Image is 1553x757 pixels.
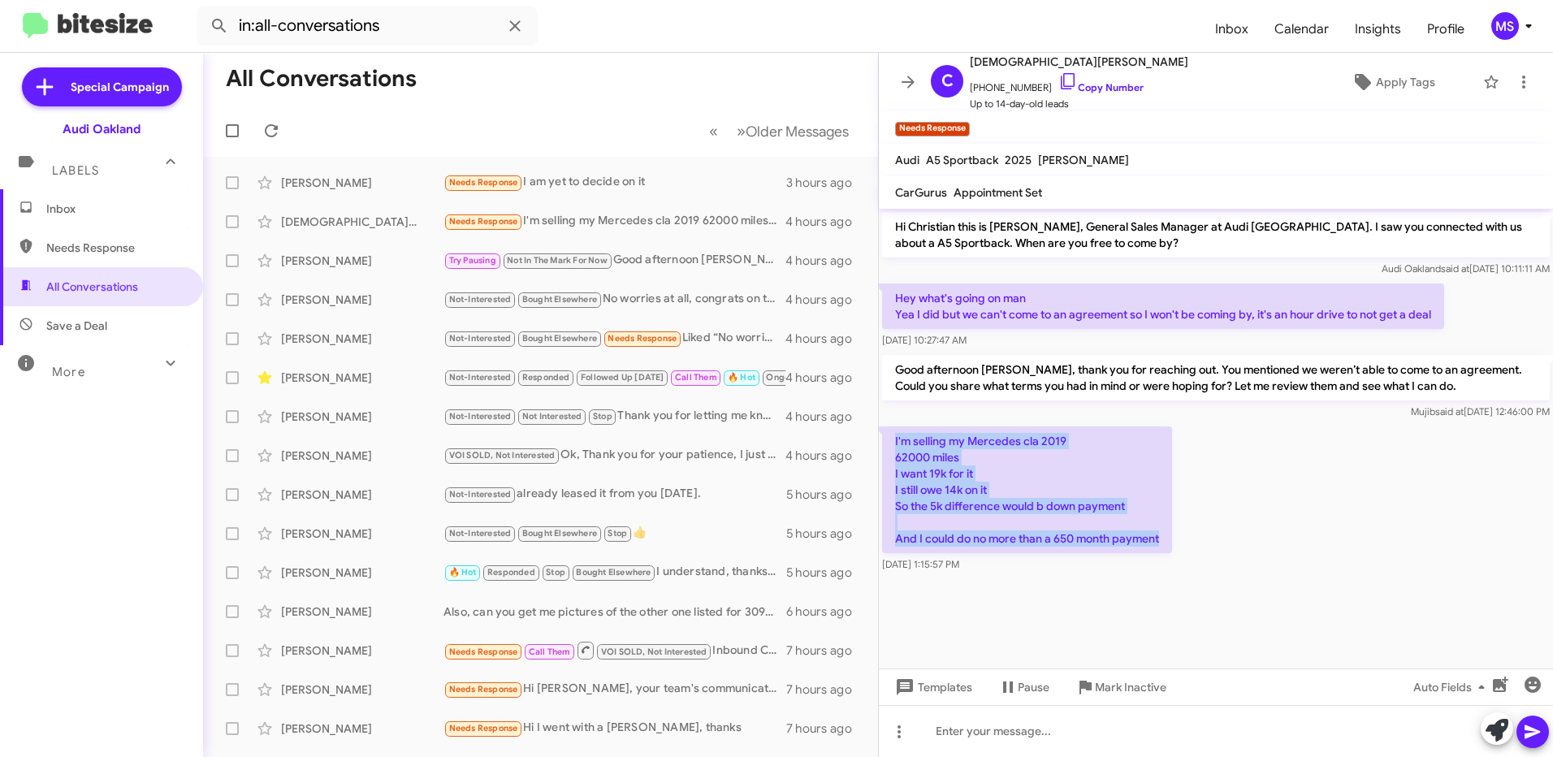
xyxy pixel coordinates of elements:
[281,642,443,659] div: [PERSON_NAME]
[728,372,755,383] span: 🔥 Hot
[608,333,677,344] span: Needs Response
[985,673,1062,702] button: Pause
[882,283,1444,329] p: Hey what's going on man Yea I did but we can't come to an agreement so I won't be coming by, it's...
[1261,6,1342,53] span: Calendar
[926,153,998,167] span: A5 Sportback
[785,370,865,386] div: 4 hours ago
[281,292,443,308] div: [PERSON_NAME]
[700,115,859,148] nav: Page navigation example
[895,153,919,167] span: Audi
[449,372,512,383] span: Not-Interested
[785,214,865,230] div: 4 hours ago
[443,524,786,543] div: 👍
[281,681,443,698] div: [PERSON_NAME]
[785,409,865,425] div: 4 hours ago
[507,255,608,266] span: Not In The Mark For Now
[882,426,1172,553] p: I'm selling my Mercedes cla 2019 62000 miles I want 19k for it I still owe 14k on it So the 5k di...
[522,333,597,344] span: Bought Elsewhere
[727,115,859,148] button: Next
[487,567,535,577] span: Responded
[449,567,477,577] span: 🔥 Hot
[786,526,865,542] div: 5 hours ago
[786,681,865,698] div: 7 hours ago
[576,567,651,577] span: Bought Elsewhere
[786,487,865,503] div: 5 hours ago
[443,680,786,699] div: Hi [PERSON_NAME], your team's communication is all over the place.
[1441,262,1469,275] span: said at
[443,640,786,660] div: Inbound Call
[970,52,1188,71] span: [DEMOGRAPHIC_DATA][PERSON_NAME]
[601,647,707,657] span: VOI SOLD, Not Interested
[281,526,443,542] div: [PERSON_NAME]
[443,290,785,309] div: No worries at all, congrats on the new car! If you ever need anything down the road, I’m here to ...
[443,329,785,348] div: Liked “No worries at all, congrats on the new car! If you…”
[443,719,786,738] div: Hi I went with a [PERSON_NAME], thanks
[970,71,1188,96] span: [PHONE_NUMBER]
[785,253,865,269] div: 4 hours ago
[281,214,443,230] div: [DEMOGRAPHIC_DATA][PERSON_NAME]
[281,603,443,620] div: [PERSON_NAME]
[737,121,746,141] span: »
[1477,12,1535,40] button: MS
[522,411,582,422] span: Not Interested
[281,370,443,386] div: [PERSON_NAME]
[786,175,865,191] div: 3 hours ago
[281,253,443,269] div: [PERSON_NAME]
[1491,12,1519,40] div: MS
[895,185,947,200] span: CarGurus
[443,407,785,426] div: Thank you for letting me know, I truly appreciate the update. If anything changes or you ever con...
[1411,405,1550,417] span: Mujib [DATE] 12:46:00 PM
[1018,673,1049,702] span: Pause
[449,333,512,344] span: Not-Interested
[46,201,184,217] span: Inbox
[281,448,443,464] div: [PERSON_NAME]
[546,567,565,577] span: Stop
[941,68,954,94] span: C
[892,673,972,702] span: Templates
[1202,6,1261,53] span: Inbox
[281,720,443,737] div: [PERSON_NAME]
[281,331,443,347] div: [PERSON_NAME]
[443,212,785,231] div: I'm selling my Mercedes cla 2019 62000 miles I want 19k for it I still owe 14k on it So the 5k di...
[443,251,785,270] div: Good afternoon [PERSON_NAME]. No worries at all, I understand you're not ready to move forward ju...
[882,334,967,346] span: [DATE] 10:27:47 AM
[449,723,518,733] span: Needs Response
[449,255,496,266] span: Try Pausing
[522,294,597,305] span: Bought Elsewhere
[1414,6,1477,53] a: Profile
[786,642,865,659] div: 7 hours ago
[1058,81,1144,93] a: Copy Number
[882,558,959,570] span: [DATE] 1:15:57 PM
[281,409,443,425] div: [PERSON_NAME]
[281,487,443,503] div: [PERSON_NAME]
[443,563,786,582] div: I understand, thanks for letting me know. If you ever change your mind or want to explore an offe...
[1376,67,1435,97] span: Apply Tags
[785,331,865,347] div: 4 hours ago
[1435,405,1464,417] span: said at
[1062,673,1179,702] button: Mark Inactive
[52,163,99,178] span: Labels
[226,66,417,92] h1: All Conversations
[22,67,182,106] a: Special Campaign
[608,528,627,539] span: Stop
[699,115,728,148] button: Previous
[882,355,1550,400] p: Good afternoon [PERSON_NAME], thank you for reaching out. You mentioned we weren’t able to come t...
[449,528,512,539] span: Not-Interested
[443,603,786,620] div: Also, can you get me pictures of the other one listed for 30998
[197,6,538,45] input: Search
[46,318,107,334] span: Save a Deal
[281,565,443,581] div: [PERSON_NAME]
[449,411,512,422] span: Not-Interested
[970,96,1188,112] span: Up to 14-day-old leads
[281,175,443,191] div: [PERSON_NAME]
[581,372,664,383] span: Followed Up [DATE]
[449,294,512,305] span: Not-Interested
[1095,673,1166,702] span: Mark Inactive
[1310,67,1475,97] button: Apply Tags
[786,603,865,620] div: 6 hours ago
[879,673,985,702] button: Templates
[1342,6,1414,53] a: Insights
[766,372,860,383] span: Ongoing Conversation
[71,79,169,95] span: Special Campaign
